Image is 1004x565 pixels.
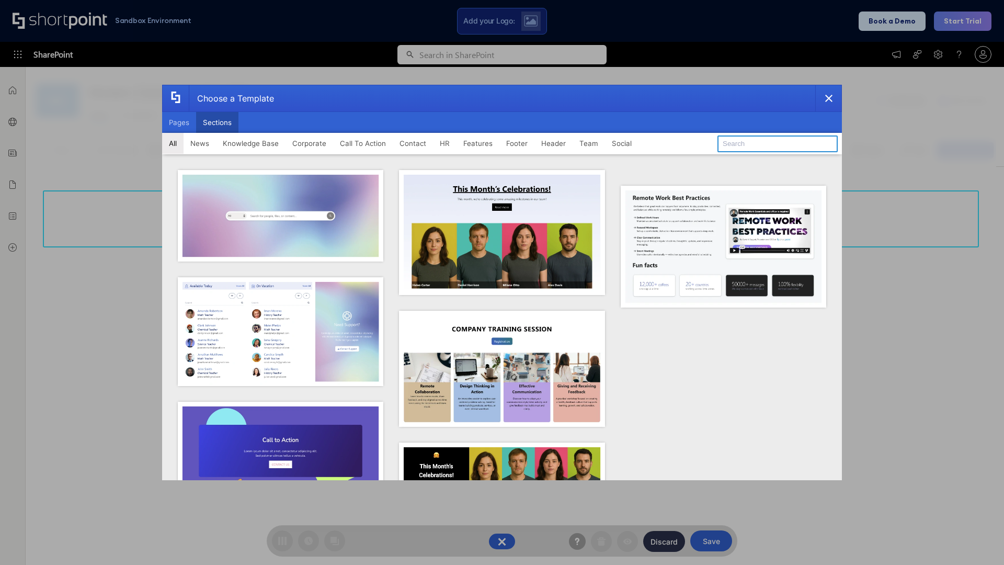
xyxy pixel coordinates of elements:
button: Knowledge Base [216,133,286,154]
button: Sections [196,112,238,133]
button: Header [534,133,573,154]
button: Pages [162,112,196,133]
input: Search [717,135,838,152]
button: Team [573,133,605,154]
div: Choose a Template [189,85,274,111]
button: Corporate [286,133,333,154]
div: template selector [162,85,842,480]
button: News [184,133,216,154]
button: Call To Action [333,133,393,154]
button: Social [605,133,638,154]
iframe: Chat Widget [952,515,1004,565]
button: Features [457,133,499,154]
button: All [162,133,184,154]
button: HR [433,133,457,154]
button: Footer [499,133,534,154]
button: Contact [393,133,433,154]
